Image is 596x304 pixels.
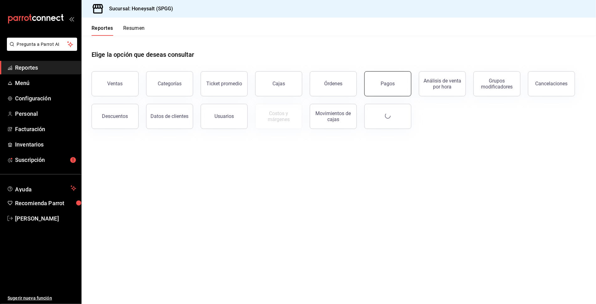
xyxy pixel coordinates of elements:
button: Movimientos de cajas [310,104,357,129]
button: Órdenes [310,71,357,96]
span: [PERSON_NAME] [15,214,76,223]
div: Ventas [108,81,123,87]
div: Costos y márgenes [259,110,298,122]
div: Análisis de venta por hora [423,78,462,90]
button: Pregunta a Parrot AI [7,38,77,51]
div: Ticket promedio [206,81,242,87]
button: Descuentos [92,104,139,129]
span: Facturación [15,125,76,133]
h3: Sucursal: Honeysalt (SPGG) [104,5,173,13]
button: Cancelaciones [528,71,575,96]
button: Reportes [92,25,113,36]
span: Suscripción [15,156,76,164]
span: Pregunta a Parrot AI [17,41,67,48]
div: Categorías [158,81,182,87]
div: Descuentos [102,113,128,119]
button: Ticket promedio [201,71,248,96]
span: Sugerir nueva función [8,295,76,301]
div: Órdenes [324,81,342,87]
div: Pagos [381,81,395,87]
button: Resumen [123,25,145,36]
div: Datos de clientes [151,113,189,119]
span: Personal [15,109,76,118]
div: Movimientos de cajas [314,110,353,122]
span: Ayuda [15,184,68,192]
button: Grupos modificadores [473,71,520,96]
span: Inventarios [15,140,76,149]
button: Datos de clientes [146,104,193,129]
div: Cancelaciones [535,81,568,87]
div: Usuarios [214,113,234,119]
button: Contrata inventarios para ver este reporte [255,104,302,129]
a: Pregunta a Parrot AI [4,45,77,52]
div: Grupos modificadores [477,78,516,90]
span: Reportes [15,63,76,72]
button: Categorías [146,71,193,96]
button: Pagos [364,71,411,96]
span: Menú [15,79,76,87]
span: Configuración [15,94,76,103]
div: navigation tabs [92,25,145,36]
div: Cajas [272,80,285,88]
a: Cajas [255,71,302,96]
button: Ventas [92,71,139,96]
h1: Elige la opción que deseas consultar [92,50,194,59]
button: Usuarios [201,104,248,129]
button: open_drawer_menu [69,16,74,21]
span: Recomienda Parrot [15,199,76,207]
button: Análisis de venta por hora [419,71,466,96]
